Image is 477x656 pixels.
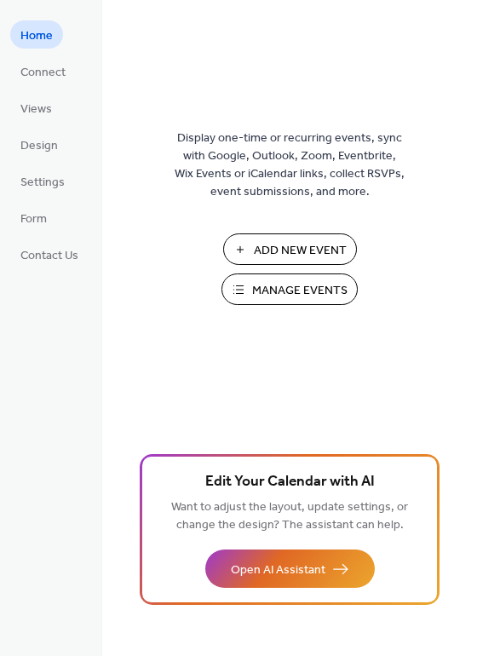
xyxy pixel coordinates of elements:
a: Contact Us [10,240,89,268]
a: Form [10,204,57,232]
a: Connect [10,57,76,85]
a: Design [10,130,68,158]
span: Open AI Assistant [231,561,325,579]
span: Edit Your Calendar with AI [205,470,375,494]
a: Settings [10,167,75,195]
span: Contact Us [20,247,78,265]
a: Views [10,94,62,122]
span: Views [20,101,52,118]
span: Home [20,27,53,45]
span: Manage Events [252,282,348,300]
span: Settings [20,174,65,192]
button: Manage Events [221,273,358,305]
span: Connect [20,64,66,82]
button: Add New Event [223,233,357,265]
span: Display one-time or recurring events, sync with Google, Outlook, Zoom, Eventbrite, Wix Events or ... [175,129,405,201]
span: Design [20,137,58,155]
a: Home [10,20,63,49]
span: Add New Event [254,242,347,260]
button: Open AI Assistant [205,550,375,588]
span: Want to adjust the layout, update settings, or change the design? The assistant can help. [171,496,408,537]
span: Form [20,210,47,228]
